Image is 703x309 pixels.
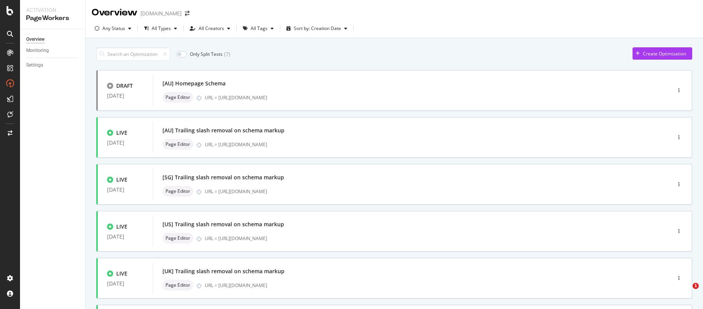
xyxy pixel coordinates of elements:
[107,140,144,146] div: [DATE]
[162,92,193,103] div: neutral label
[677,283,695,301] iframe: Intercom live chat
[116,176,127,184] div: LIVE
[166,283,190,287] span: Page Editor
[693,283,699,289] span: 1
[102,26,125,31] div: Any Status
[162,80,226,87] div: [AU] Homepage Schema
[26,47,49,55] div: Monitoring
[162,267,285,275] div: [UK] Trailing slash removal on schema markup
[26,61,80,69] a: Settings
[141,22,180,35] button: All Types
[643,50,686,57] div: Create Optimization
[107,187,144,193] div: [DATE]
[141,10,182,17] div: [DOMAIN_NAME]
[162,233,193,244] div: neutral label
[162,127,285,134] div: [AU] Trailing slash removal on schema markup
[166,142,190,147] span: Page Editor
[26,14,79,23] div: PageWorkers
[205,94,638,101] div: URL = [URL][DOMAIN_NAME]
[116,82,133,90] div: DRAFT
[205,141,638,148] div: URL = [URL][DOMAIN_NAME]
[162,220,284,228] div: [US] Trailing slash removal on schema markup
[26,35,80,43] a: Overview
[116,270,127,277] div: LIVE
[251,26,268,31] div: All Tags
[26,47,80,55] a: Monitoring
[107,281,144,287] div: [DATE]
[283,22,350,35] button: Sort by: Creation Date
[185,11,189,16] div: arrow-right-arrow-left
[92,6,137,19] div: Overview
[92,22,134,35] button: Any Status
[205,235,638,242] div: URL = [URL][DOMAIN_NAME]
[205,282,638,289] div: URL = [URL][DOMAIN_NAME]
[166,189,190,194] span: Page Editor
[162,280,193,291] div: neutral label
[152,26,171,31] div: All Types
[224,50,230,58] div: ( 7 )
[162,174,284,181] div: [SG] Trailing slash removal on schema markup
[26,35,45,43] div: Overview
[199,26,224,31] div: All Creators
[107,234,144,240] div: [DATE]
[116,129,127,137] div: LIVE
[96,47,170,61] input: Search an Optimization
[116,223,127,230] div: LIVE
[162,186,193,197] div: neutral label
[166,95,190,100] span: Page Editor
[187,22,233,35] button: All Creators
[166,236,190,241] span: Page Editor
[294,26,341,31] div: Sort by: Creation Date
[633,47,692,60] button: Create Optimization
[240,22,277,35] button: All Tags
[26,61,43,69] div: Settings
[26,6,79,14] div: Activation
[190,51,223,57] div: Only Split Tests
[162,139,193,150] div: neutral label
[107,93,144,99] div: [DATE]
[205,188,638,195] div: URL = [URL][DOMAIN_NAME]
